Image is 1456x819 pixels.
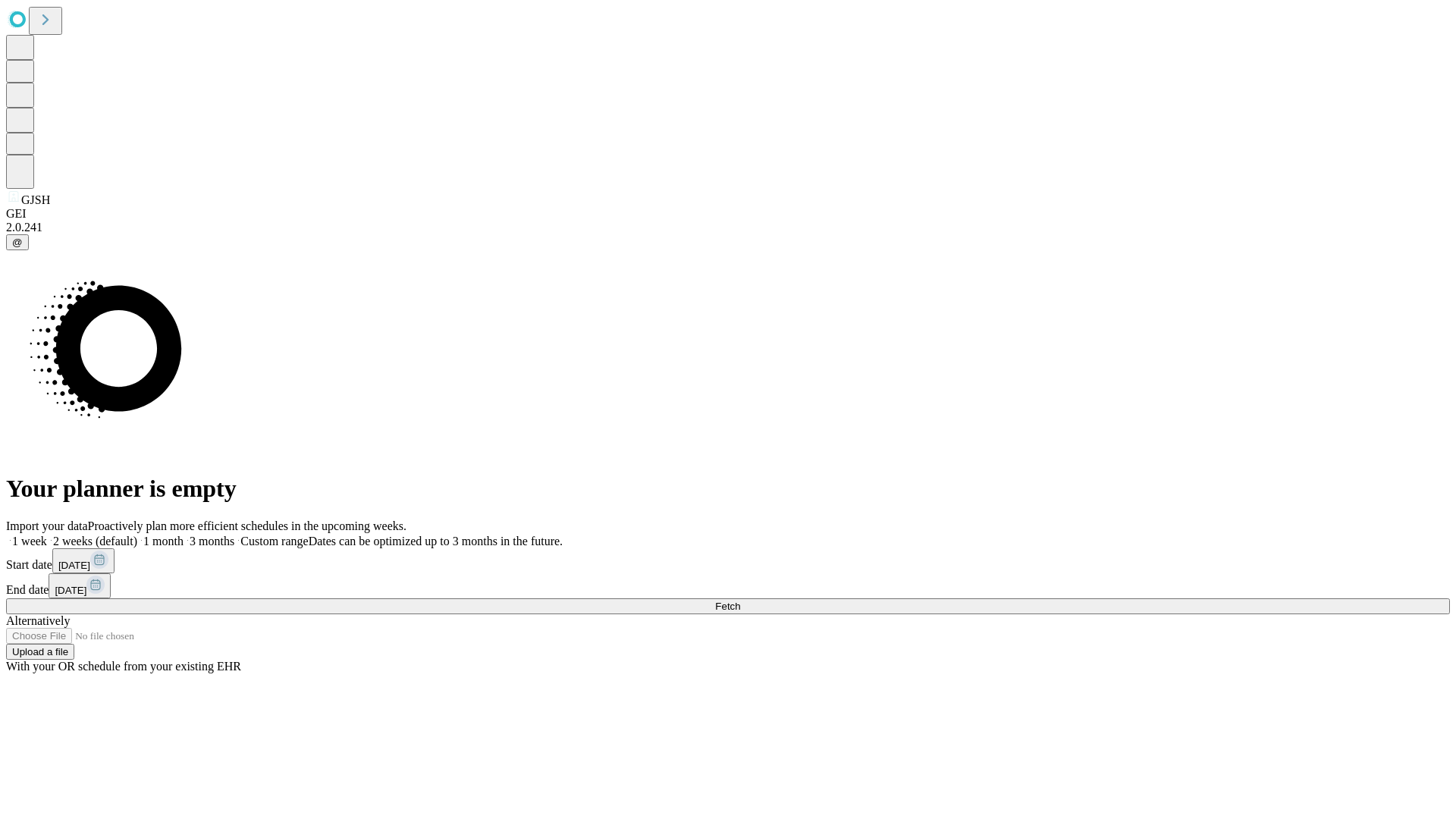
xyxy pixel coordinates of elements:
button: Upload a file [6,644,74,660]
span: GJSH [21,193,50,206]
span: [DATE] [55,585,86,596]
div: GEI [6,207,1450,221]
button: [DATE] [49,573,111,598]
span: 3 months [190,535,234,548]
span: [DATE] [58,560,90,571]
span: Dates can be optimized up to 3 months in the future. [309,535,563,548]
span: @ [12,237,23,248]
span: Alternatively [6,614,70,627]
span: 1 week [12,535,47,548]
span: Import your data [6,519,88,532]
span: 2 weeks (default) [53,535,137,548]
button: [DATE] [52,548,115,573]
h1: Your planner is empty [6,475,1450,503]
button: Fetch [6,598,1450,614]
span: With your OR schedule from your existing EHR [6,660,241,673]
span: Custom range [240,535,308,548]
div: 2.0.241 [6,221,1450,234]
span: 1 month [143,535,184,548]
span: Fetch [715,601,740,612]
div: End date [6,573,1450,598]
div: Start date [6,548,1450,573]
span: Proactively plan more efficient schedules in the upcoming weeks. [88,519,406,532]
button: @ [6,234,29,250]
